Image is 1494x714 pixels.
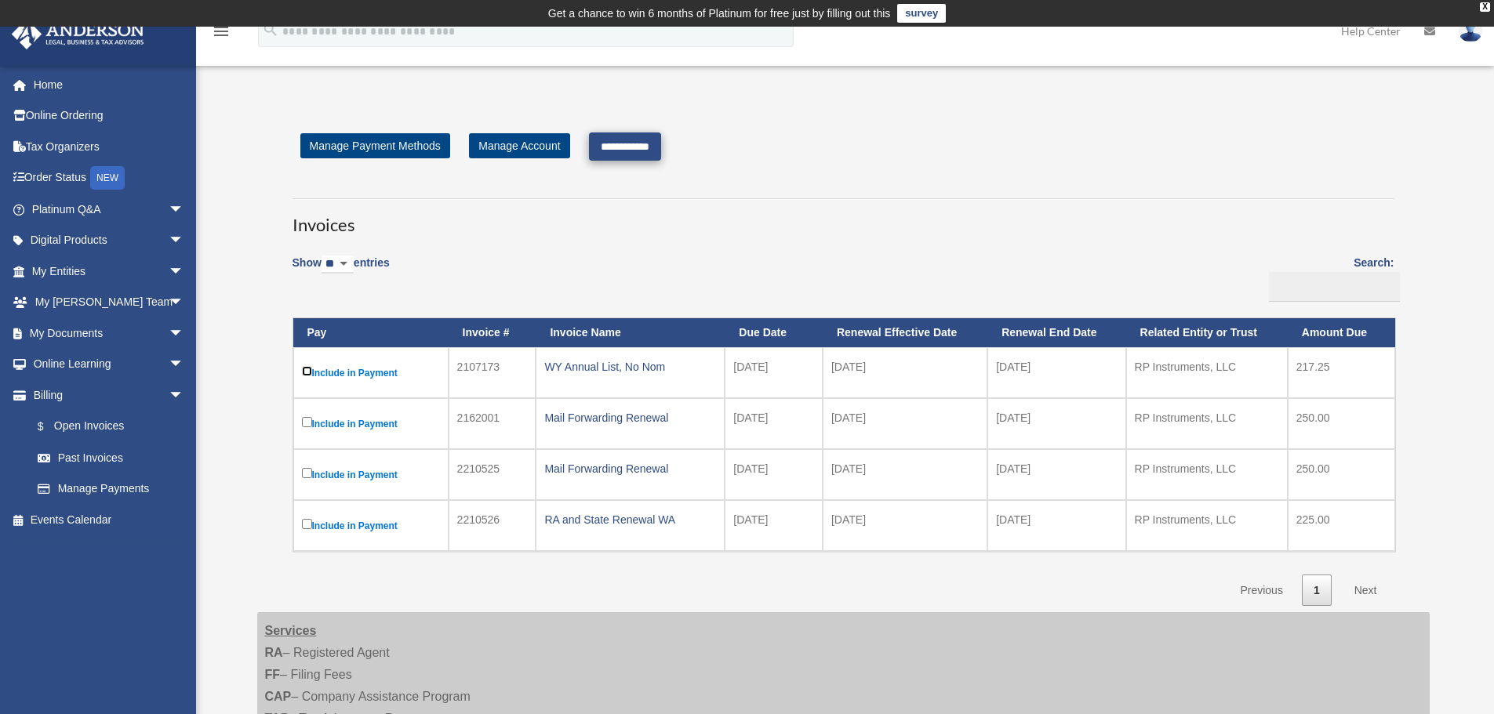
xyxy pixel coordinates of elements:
a: Platinum Q&Aarrow_drop_down [11,194,208,225]
th: Due Date: activate to sort column ascending [725,318,823,347]
a: Manage Payment Methods [300,133,450,158]
td: 217.25 [1288,347,1395,398]
td: RP Instruments, LLC [1126,449,1288,500]
label: Include in Payment [302,363,440,382]
i: menu [212,22,231,41]
span: arrow_drop_down [169,349,200,381]
td: [DATE] [987,347,1125,398]
a: Manage Account [469,133,569,158]
th: Renewal Effective Date: activate to sort column ascending [823,318,987,347]
label: Show entries [293,253,390,289]
span: arrow_drop_down [169,256,200,288]
label: Include in Payment [302,414,440,433]
th: Renewal End Date: activate to sort column ascending [987,318,1125,347]
th: Amount Due: activate to sort column ascending [1288,318,1395,347]
a: Next [1343,574,1389,607]
td: RP Instruments, LLC [1126,347,1288,398]
div: Get a chance to win 6 months of Platinum for free just by filling out this [548,4,891,23]
a: Online Ordering [11,100,208,132]
span: arrow_drop_down [169,225,200,257]
h3: Invoices [293,198,1394,237]
label: Search: [1263,253,1394,302]
td: 225.00 [1288,500,1395,551]
span: arrow_drop_down [169,287,200,319]
td: [DATE] [823,500,987,551]
i: search [262,21,279,38]
a: My Entitiesarrow_drop_down [11,256,208,287]
td: RP Instruments, LLC [1126,398,1288,449]
td: 2162001 [449,398,536,449]
a: menu [212,27,231,41]
a: Order StatusNEW [11,162,208,194]
td: [DATE] [725,398,823,449]
a: Tax Organizers [11,131,208,162]
input: Include in Payment [302,468,312,478]
strong: CAP [265,690,292,703]
td: 250.00 [1288,449,1395,500]
input: Include in Payment [302,366,312,376]
a: Digital Productsarrow_drop_down [11,225,208,256]
select: Showentries [322,256,354,274]
td: [DATE] [987,449,1125,500]
td: [DATE] [823,347,987,398]
input: Include in Payment [302,519,312,529]
a: survey [897,4,946,23]
span: arrow_drop_down [169,317,200,350]
th: Invoice Name: activate to sort column ascending [536,318,725,347]
td: RP Instruments, LLC [1126,500,1288,551]
strong: RA [265,646,283,659]
label: Include in Payment [302,516,440,535]
a: 1 [1302,574,1332,607]
div: Mail Forwarding Renewal [544,458,716,480]
a: Online Learningarrow_drop_down [11,349,208,380]
a: Events Calendar [11,504,208,535]
td: 2210525 [449,449,536,500]
img: Anderson Advisors Platinum Portal [7,19,149,49]
a: My Documentsarrow_drop_down [11,317,208,349]
input: Include in Payment [302,417,312,427]
td: 2210526 [449,500,536,551]
span: $ [46,417,54,437]
td: [DATE] [987,500,1125,551]
td: [DATE] [725,500,823,551]
td: [DATE] [987,398,1125,449]
span: arrow_drop_down [169,379,200,411]
span: arrow_drop_down [169,194,200,226]
a: Home [11,69,208,100]
div: close [1480,2,1490,12]
a: Past Invoices [22,442,200,473]
th: Pay: activate to sort column descending [293,318,449,347]
a: My [PERSON_NAME] Teamarrow_drop_down [11,287,208,318]
strong: FF [265,668,281,681]
div: NEW [90,166,125,190]
td: [DATE] [725,449,823,500]
td: [DATE] [725,347,823,398]
th: Related Entity or Trust: activate to sort column ascending [1126,318,1288,347]
strong: Services [265,624,317,637]
td: 2107173 [449,347,536,398]
div: WY Annual List, No Nom [544,356,716,378]
a: Manage Payments [22,473,200,505]
td: 250.00 [1288,398,1395,449]
div: RA and State Renewal WA [544,509,716,531]
img: User Pic [1459,20,1482,42]
input: Search: [1269,272,1400,302]
td: [DATE] [823,449,987,500]
a: Billingarrow_drop_down [11,379,200,411]
th: Invoice #: activate to sort column ascending [449,318,536,347]
a: $Open Invoices [22,411,192,443]
label: Include in Payment [302,465,440,484]
td: [DATE] [823,398,987,449]
div: Mail Forwarding Renewal [544,407,716,429]
a: Previous [1228,574,1294,607]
